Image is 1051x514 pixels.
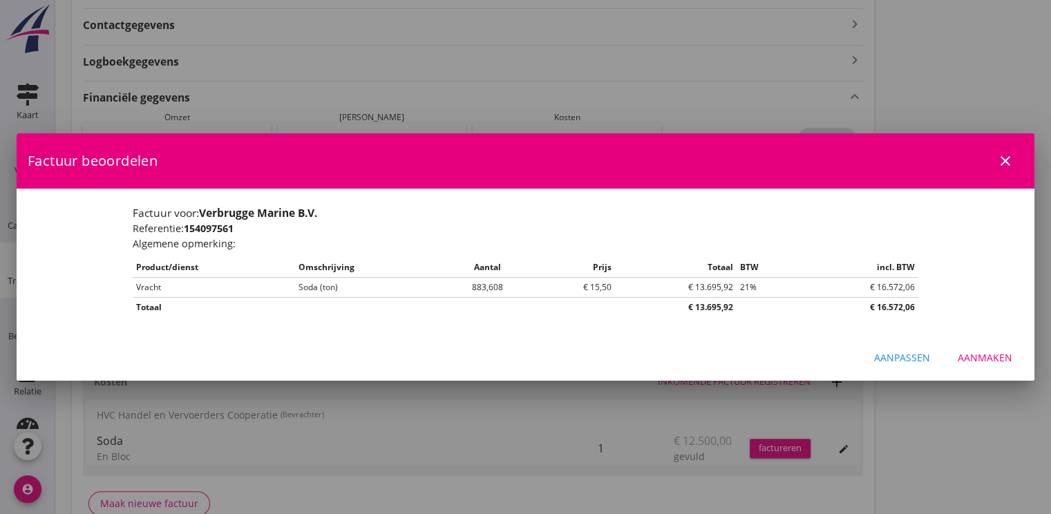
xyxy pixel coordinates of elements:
[737,258,797,278] th: BTW
[532,258,615,278] th: Prijs
[133,278,295,298] td: Vracht
[17,133,1034,189] div: Factuur beoordelen
[797,278,918,298] td: € 16.572,06
[863,345,941,370] button: Aanpassen
[133,298,615,318] th: Totaal
[615,278,737,298] td: € 13.695,92
[947,345,1023,370] button: Aanmaken
[737,278,797,298] td: 21%
[615,258,737,278] th: Totaal
[133,205,918,221] h1: Factuur voor:
[958,350,1012,365] div: Aanmaken
[874,350,930,365] div: Aanpassen
[295,258,443,278] th: Omschrijving
[797,258,918,278] th: incl. BTW
[997,153,1014,169] i: close
[133,258,295,278] th: Product/dienst
[532,278,615,298] td: € 15,50
[443,258,532,278] th: Aantal
[199,205,317,220] strong: Verbrugge Marine B.V.
[184,222,234,235] strong: 154097561
[295,278,443,298] td: Soda (ton)
[443,278,532,298] td: 883,608
[737,298,918,318] th: € 16.572,06
[615,298,737,318] th: € 13.695,92
[133,221,918,251] h2: Referentie: Algemene opmerking:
